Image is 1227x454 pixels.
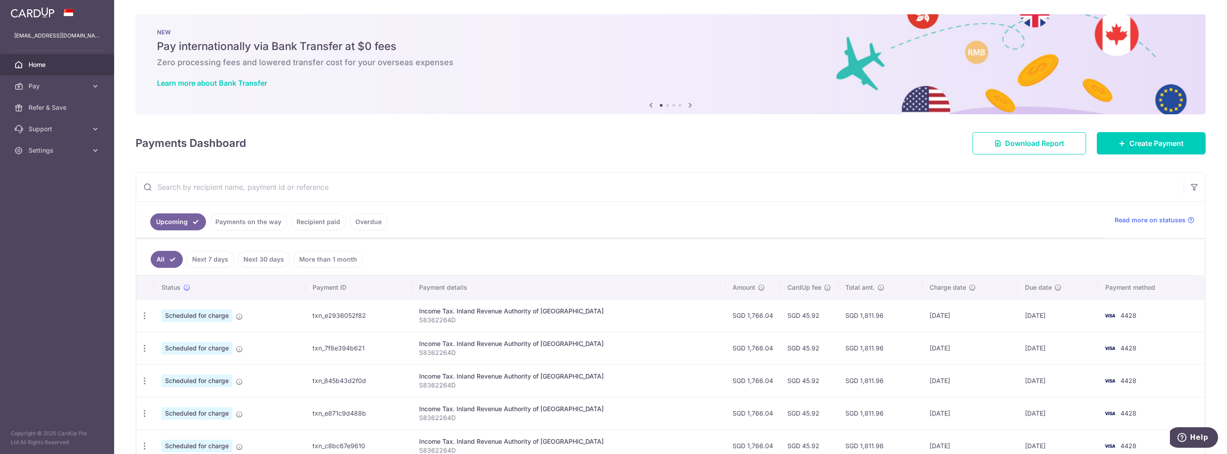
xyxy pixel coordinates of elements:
a: Create Payment [1097,132,1206,154]
p: S8362264D [419,316,718,325]
td: [DATE] [922,397,1018,429]
td: SGD 1,811.96 [838,364,922,397]
span: Scheduled for charge [161,375,232,387]
span: Create Payment [1129,138,1184,149]
span: Scheduled for charge [161,309,232,322]
a: Upcoming [150,213,206,230]
span: CardUp fee [787,283,821,292]
td: txn_e871c9d488b [305,397,412,429]
span: Scheduled for charge [161,342,232,354]
p: S8362264D [419,381,718,390]
span: Pay [29,82,87,91]
td: txn_845b43d2f0d [305,364,412,397]
div: Income Tax. Inland Revenue Authority of [GEOGRAPHIC_DATA] [419,307,718,316]
span: Support [29,125,87,133]
td: txn_e2936052f82 [305,299,412,332]
a: Next 7 days [186,251,234,268]
span: 4428 [1120,377,1136,384]
img: CardUp [11,7,54,18]
td: SGD 45.92 [780,332,838,364]
td: [DATE] [922,364,1018,397]
td: [DATE] [922,299,1018,332]
div: Income Tax. Inland Revenue Authority of [GEOGRAPHIC_DATA] [419,404,718,413]
td: [DATE] [922,332,1018,364]
td: SGD 45.92 [780,397,838,429]
span: Charge date [930,283,966,292]
img: Bank Card [1101,375,1119,386]
span: 4428 [1120,409,1136,417]
span: Amount [733,283,755,292]
a: Learn more about Bank Transfer [157,79,267,87]
span: Scheduled for charge [161,407,232,420]
a: All [151,251,183,268]
img: Bank Card [1101,310,1119,321]
td: [DATE] [1018,397,1098,429]
a: Overdue [350,213,387,230]
span: Download Report [1005,138,1064,149]
td: SGD 45.92 [780,364,838,397]
div: Income Tax. Inland Revenue Authority of [GEOGRAPHIC_DATA] [419,437,718,446]
iframe: Opens a widget where you can find more information [1170,427,1218,450]
td: SGD 1,766.04 [725,332,780,364]
span: Read more on statuses [1115,216,1186,225]
span: Settings [29,146,87,155]
td: SGD 1,811.96 [838,299,922,332]
th: Payment ID [305,276,412,299]
img: Bank Card [1101,343,1119,354]
h4: Payments Dashboard [136,135,246,151]
img: Bank Card [1101,408,1119,419]
p: [EMAIL_ADDRESS][DOMAIN_NAME] [14,31,100,40]
img: Bank transfer banner [136,14,1206,114]
img: Bank Card [1101,441,1119,451]
span: 4428 [1120,344,1136,352]
div: Income Tax. Inland Revenue Authority of [GEOGRAPHIC_DATA] [419,372,718,381]
td: SGD 1,766.04 [725,299,780,332]
span: Total amt. [845,283,875,292]
a: Recipient paid [291,213,346,230]
td: [DATE] [1018,299,1098,332]
span: 4428 [1120,442,1136,450]
td: SGD 1,811.96 [838,332,922,364]
div: Income Tax. Inland Revenue Authority of [GEOGRAPHIC_DATA] [419,339,718,348]
span: Refer & Save [29,103,87,112]
span: 4428 [1120,312,1136,319]
h6: Zero processing fees and lowered transfer cost for your overseas expenses [157,57,1184,68]
th: Payment details [412,276,725,299]
a: Payments on the way [210,213,287,230]
p: S8362264D [419,348,718,357]
th: Payment method [1098,276,1205,299]
h5: Pay internationally via Bank Transfer at $0 fees [157,39,1184,54]
a: Read more on statuses [1115,216,1194,225]
td: SGD 45.92 [780,299,838,332]
span: Due date [1025,283,1052,292]
td: [DATE] [1018,332,1098,364]
td: SGD 1,766.04 [725,397,780,429]
span: Scheduled for charge [161,440,232,452]
p: NEW [157,29,1184,36]
a: Download Report [972,132,1086,154]
td: SGD 1,811.96 [838,397,922,429]
span: Home [29,60,87,69]
input: Search by recipient name, payment id or reference [136,173,1184,201]
a: More than 1 month [293,251,363,268]
a: Next 30 days [238,251,290,268]
td: txn_7f8e394b621 [305,332,412,364]
span: Status [161,283,181,292]
p: S8362264D [419,413,718,422]
td: [DATE] [1018,364,1098,397]
td: SGD 1,766.04 [725,364,780,397]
